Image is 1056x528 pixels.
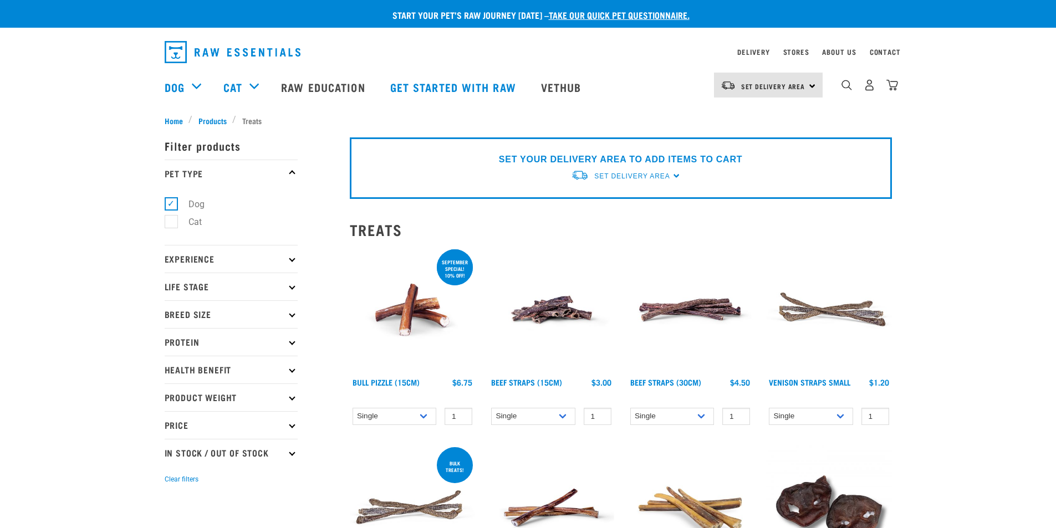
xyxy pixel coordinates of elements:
[721,80,736,90] img: van-moving.png
[165,383,298,411] p: Product Weight
[165,474,198,484] button: Clear filters
[437,254,473,284] div: September special! 10% off!
[156,37,901,68] nav: dropdown navigation
[869,378,889,387] div: $1.20
[822,50,856,54] a: About Us
[165,273,298,300] p: Life Stage
[864,79,875,91] img: user.png
[530,65,595,109] a: Vethub
[491,380,562,384] a: Beef Straps (15cm)
[165,132,298,160] p: Filter products
[353,380,420,384] a: Bull Pizzle (15cm)
[452,378,472,387] div: $6.75
[730,378,750,387] div: $4.50
[165,160,298,187] p: Pet Type
[861,408,889,425] input: 1
[870,50,901,54] a: Contact
[584,408,611,425] input: 1
[741,84,805,88] span: Set Delivery Area
[571,170,589,181] img: van-moving.png
[769,380,850,384] a: Venison Straps Small
[445,408,472,425] input: 1
[223,79,242,95] a: Cat
[165,79,185,95] a: Dog
[488,247,614,373] img: Raw Essentials Beef Straps 15cm 6 Pack
[841,80,852,90] img: home-icon-1@2x.png
[165,356,298,383] p: Health Benefit
[350,247,476,373] img: Bull Pizzle
[499,153,742,166] p: SET YOUR DELIVERY AREA TO ADD ITEMS TO CART
[722,408,750,425] input: 1
[379,65,530,109] a: Get started with Raw
[165,41,300,63] img: Raw Essentials Logo
[165,439,298,467] p: In Stock / Out Of Stock
[171,197,209,211] label: Dog
[783,50,809,54] a: Stores
[737,50,769,54] a: Delivery
[165,115,183,126] span: Home
[350,221,892,238] h2: Treats
[630,380,701,384] a: Beef Straps (30cm)
[165,328,298,356] p: Protein
[165,300,298,328] p: Breed Size
[165,245,298,273] p: Experience
[437,455,473,478] div: BULK TREATS!
[628,247,753,373] img: Raw Essentials Beef Straps 6 Pack
[198,115,227,126] span: Products
[591,378,611,387] div: $3.00
[171,215,206,229] label: Cat
[165,115,892,126] nav: breadcrumbs
[192,115,232,126] a: Products
[549,12,690,17] a: take our quick pet questionnaire.
[270,65,379,109] a: Raw Education
[886,79,898,91] img: home-icon@2x.png
[766,247,892,373] img: Venison Straps
[594,172,670,180] span: Set Delivery Area
[165,115,189,126] a: Home
[165,411,298,439] p: Price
